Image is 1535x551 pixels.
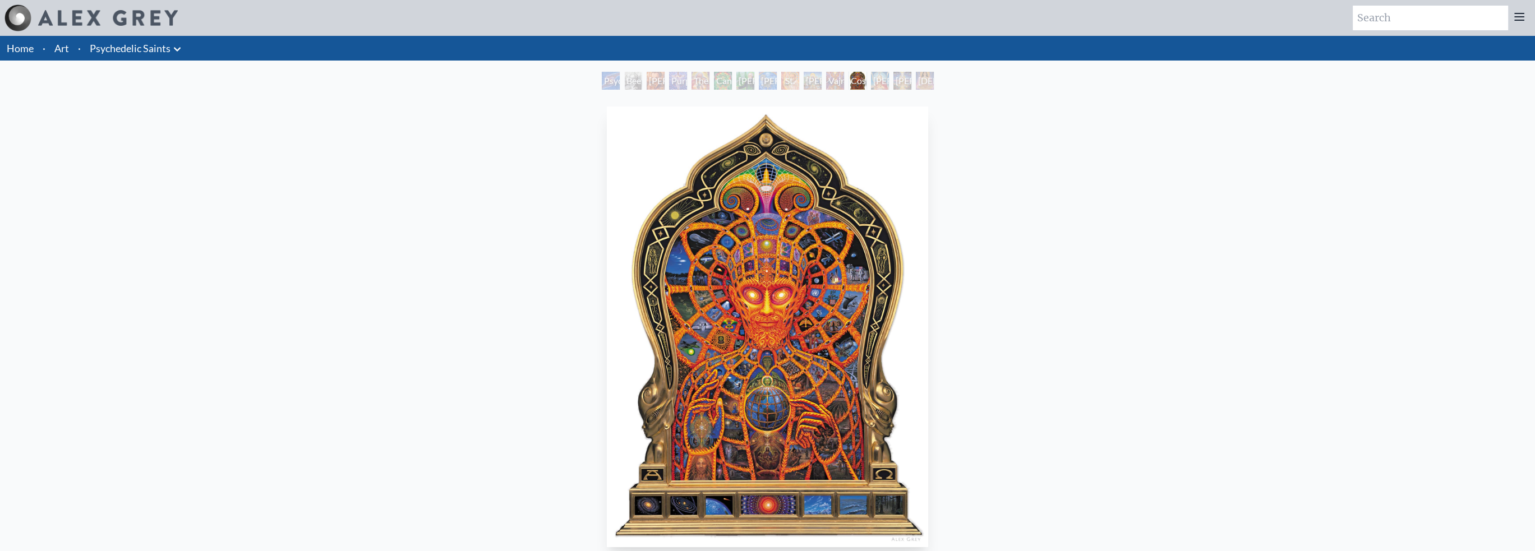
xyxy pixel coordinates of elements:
[607,107,928,547] img: Cosmic-Christ-2000-Alex-Grey-WHITE-watermarked.jpg
[54,40,69,56] a: Art
[647,72,665,90] div: [PERSON_NAME] M.D., Cartographer of Consciousness
[38,36,50,61] li: ·
[624,72,642,90] div: Beethoven
[804,72,822,90] div: [PERSON_NAME]
[602,72,620,90] div: Psychedelic Healing
[669,72,687,90] div: Purple [DEMOGRAPHIC_DATA]
[826,72,844,90] div: Vajra Guru
[916,72,934,90] div: [DEMOGRAPHIC_DATA]
[90,40,170,56] a: Psychedelic Saints
[759,72,777,90] div: [PERSON_NAME] & the New Eleusis
[849,72,866,90] div: Cosmic [DEMOGRAPHIC_DATA]
[871,72,889,90] div: [PERSON_NAME]
[7,42,34,54] a: Home
[893,72,911,90] div: [PERSON_NAME]
[714,72,732,90] div: Cannabacchus
[692,72,709,90] div: The Shulgins and their Alchemical Angels
[73,36,85,61] li: ·
[736,72,754,90] div: [PERSON_NAME][US_STATE] - Hemp Farmer
[1353,6,1508,30] input: Search
[781,72,799,90] div: St. [PERSON_NAME] & The LSD Revelation Revolution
